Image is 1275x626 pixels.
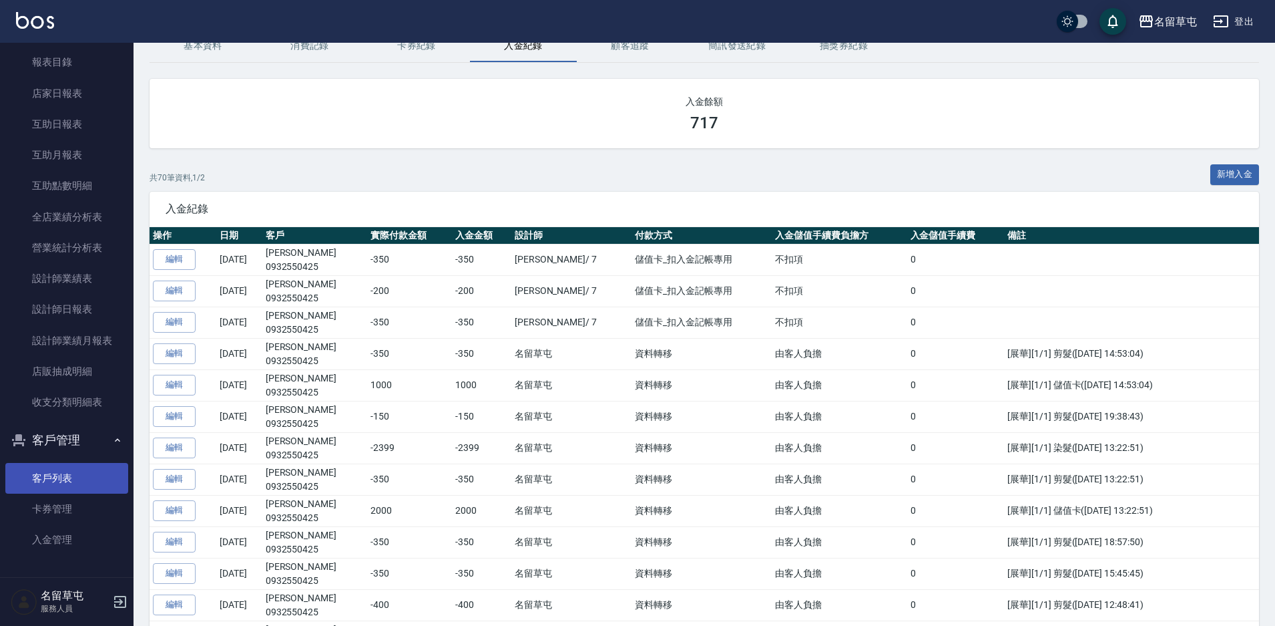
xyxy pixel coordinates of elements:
[772,227,907,245] th: 入金儲值手續費負擔方
[452,401,511,432] td: -150
[363,30,470,62] button: 卡券紀錄
[907,338,1005,369] td: 0
[367,369,452,401] td: 1000
[367,307,452,338] td: -350
[1004,589,1259,621] td: [展華][1/1] 剪髮([DATE] 12:48:41)
[216,526,262,558] td: [DATE]
[166,95,1243,108] h2: 入金餘額
[16,12,54,29] img: Logo
[631,338,772,369] td: 資料轉移
[5,263,128,294] a: 設計師業績表
[5,423,128,458] button: 客戶管理
[153,375,196,396] a: 編輯
[511,275,631,307] td: [PERSON_NAME] / 7
[262,464,367,495] td: [PERSON_NAME]
[1004,227,1259,245] th: 備註
[511,495,631,526] td: 名留草屯
[452,244,511,275] td: -350
[631,227,772,245] th: 付款方式
[772,369,907,401] td: 由客人負擔
[1004,401,1259,432] td: [展華][1/1] 剪髮([DATE] 19:38:43)
[452,307,511,338] td: -350
[511,464,631,495] td: 名留草屯
[907,369,1005,401] td: 0
[452,275,511,307] td: -200
[511,338,631,369] td: 名留草屯
[631,464,772,495] td: 資料轉移
[5,294,128,325] a: 設計師日報表
[262,369,367,401] td: [PERSON_NAME]
[153,249,196,270] a: 編輯
[41,589,109,603] h5: 名留草屯
[367,338,452,369] td: -350
[367,244,452,275] td: -350
[367,227,452,245] th: 實際付款金額
[5,47,128,77] a: 報表目錄
[216,495,262,526] td: [DATE]
[262,589,367,621] td: [PERSON_NAME]
[1004,369,1259,401] td: [展華][1/1] 儲值卡([DATE] 14:53:04)
[772,307,907,338] td: 不扣項
[511,401,631,432] td: 名留草屯
[631,495,772,526] td: 資料轉移
[5,232,128,263] a: 營業統計分析表
[452,495,511,526] td: 2000
[216,401,262,432] td: [DATE]
[367,464,452,495] td: -350
[1210,164,1260,185] button: 新增入金
[772,495,907,526] td: 由客人負擔
[5,78,128,109] a: 店家日報表
[266,323,364,337] p: 0932550425
[1004,432,1259,464] td: [展華][1/1] 染髮([DATE] 13:22:51)
[262,558,367,589] td: [PERSON_NAME]
[153,343,196,364] a: 編輯
[577,30,684,62] button: 顧客追蹤
[367,275,452,307] td: -200
[631,244,772,275] td: 儲值卡_扣入金記帳專用
[907,307,1005,338] td: 0
[5,356,128,387] a: 店販抽成明細
[367,558,452,589] td: -350
[266,385,364,400] p: 0932550425
[452,589,511,621] td: -400
[5,202,128,232] a: 全店業績分析表
[684,30,790,62] button: 簡訊發送紀錄
[452,464,511,495] td: -350
[452,369,511,401] td: 1000
[150,30,256,62] button: 基本資料
[452,338,511,369] td: -350
[511,227,631,245] th: 設計師
[150,172,205,184] p: 共 70 筆資料, 1 / 2
[772,526,907,558] td: 由客人負擔
[5,463,128,494] a: 客戶列表
[907,558,1005,589] td: 0
[266,291,364,305] p: 0932550425
[153,563,196,584] a: 編輯
[262,495,367,526] td: [PERSON_NAME]
[1004,338,1259,369] td: [展華][1/1] 剪髮([DATE] 14:53:04)
[266,354,364,368] p: 0932550425
[511,526,631,558] td: 名留草屯
[367,401,452,432] td: -150
[216,432,262,464] td: [DATE]
[511,558,631,589] td: 名留草屯
[153,406,196,427] a: 編輯
[1004,558,1259,589] td: [展華][1/1] 剪髮([DATE] 15:45:45)
[150,227,216,245] th: 操作
[631,432,772,464] td: 資料轉移
[511,244,631,275] td: [PERSON_NAME] / 7
[367,526,452,558] td: -350
[452,432,511,464] td: -2399
[907,495,1005,526] td: 0
[153,438,196,458] a: 編輯
[153,281,196,301] a: 編輯
[470,30,577,62] button: 入金紀錄
[216,227,262,245] th: 日期
[907,275,1005,307] td: 0
[153,312,196,333] a: 編輯
[631,526,772,558] td: 資料轉移
[266,605,364,619] p: 0932550425
[216,589,262,621] td: [DATE]
[216,244,262,275] td: [DATE]
[367,495,452,526] td: 2000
